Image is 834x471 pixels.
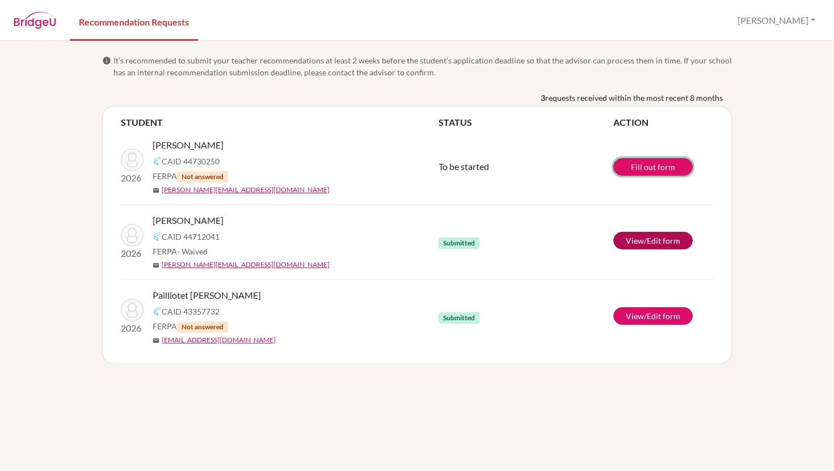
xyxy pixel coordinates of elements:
img: Cappelletti, Valentina [121,148,144,171]
button: [PERSON_NAME] [732,10,820,31]
span: mail [153,262,159,269]
a: [PERSON_NAME][EMAIL_ADDRESS][DOMAIN_NAME] [162,260,330,270]
span: CAID 44712041 [162,231,220,243]
img: BridgeU logo [14,12,56,29]
p: 2026 [121,321,144,335]
span: [PERSON_NAME] [153,214,224,227]
a: View/Edit form [613,307,693,325]
b: 3 [541,92,545,104]
th: ACTION [613,116,713,129]
a: [EMAIL_ADDRESS][DOMAIN_NAME] [162,335,276,345]
a: Recommendation Requests [70,2,198,41]
a: Fill out form [613,158,693,176]
img: Penón Gillen, Luisa [121,224,144,247]
span: FERPA [153,170,228,183]
span: FERPA [153,320,228,333]
span: [PERSON_NAME] [153,138,224,152]
a: View/Edit form [613,232,693,249]
img: Common App logo [153,232,162,241]
img: Common App logo [153,307,162,316]
p: 2026 [121,247,144,260]
span: CAID 44730250 [162,155,220,167]
span: - Waived [177,247,208,256]
span: mail [153,337,159,344]
th: STUDENT [121,116,439,129]
a: [PERSON_NAME][EMAIL_ADDRESS][DOMAIN_NAME] [162,185,330,195]
span: To be started [439,161,489,172]
span: Not answered [177,321,228,333]
span: Pailliotet [PERSON_NAME] [153,288,261,302]
img: Common App logo [153,156,162,166]
span: CAID 43357732 [162,305,220,317]
span: mail [153,187,159,194]
span: FERPA [153,245,208,257]
span: Not answered [177,171,228,183]
img: Pailliotet Oreamuno, Lara [121,299,144,321]
span: Submitted [439,312,479,324]
span: Submitted [439,237,479,249]
span: info [102,56,111,65]
p: 2026 [121,171,144,185]
span: requests received within the most recent 8 months [545,92,723,104]
span: It’s recommended to submit your teacher recommendations at least 2 weeks before the student’s app... [113,54,732,78]
th: STATUS [439,116,613,129]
